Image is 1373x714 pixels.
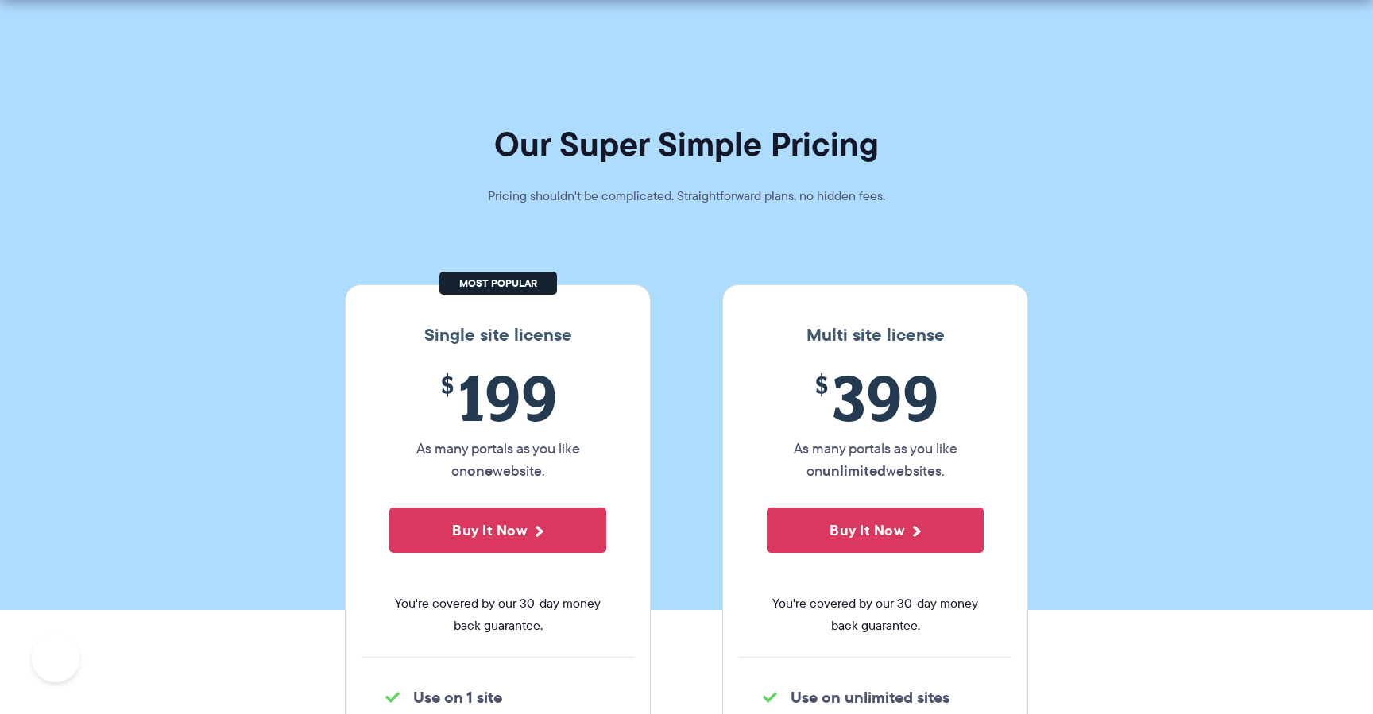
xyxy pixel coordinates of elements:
[822,460,886,481] strong: unlimited
[32,635,79,682] iframe: Toggle Customer Support
[389,592,606,637] span: You're covered by our 30-day money back guarantee.
[767,438,984,482] p: As many portals as you like on websites.
[389,508,606,553] button: Buy It Now
[739,325,1011,345] h3: Multi site license
[767,592,984,637] span: You're covered by our 30-day money back guarantee.
[467,460,493,481] strong: one
[362,325,634,345] h3: Single site license
[767,508,984,553] button: Buy It Now
[389,361,606,434] span: 199
[791,685,949,709] strong: Use on unlimited sites
[413,685,502,709] strong: Use on 1 site
[448,185,925,207] p: Pricing shouldn't be complicated. Straightforward plans, no hidden fees.
[767,361,984,434] span: 399
[389,438,606,482] p: As many portals as you like on website.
